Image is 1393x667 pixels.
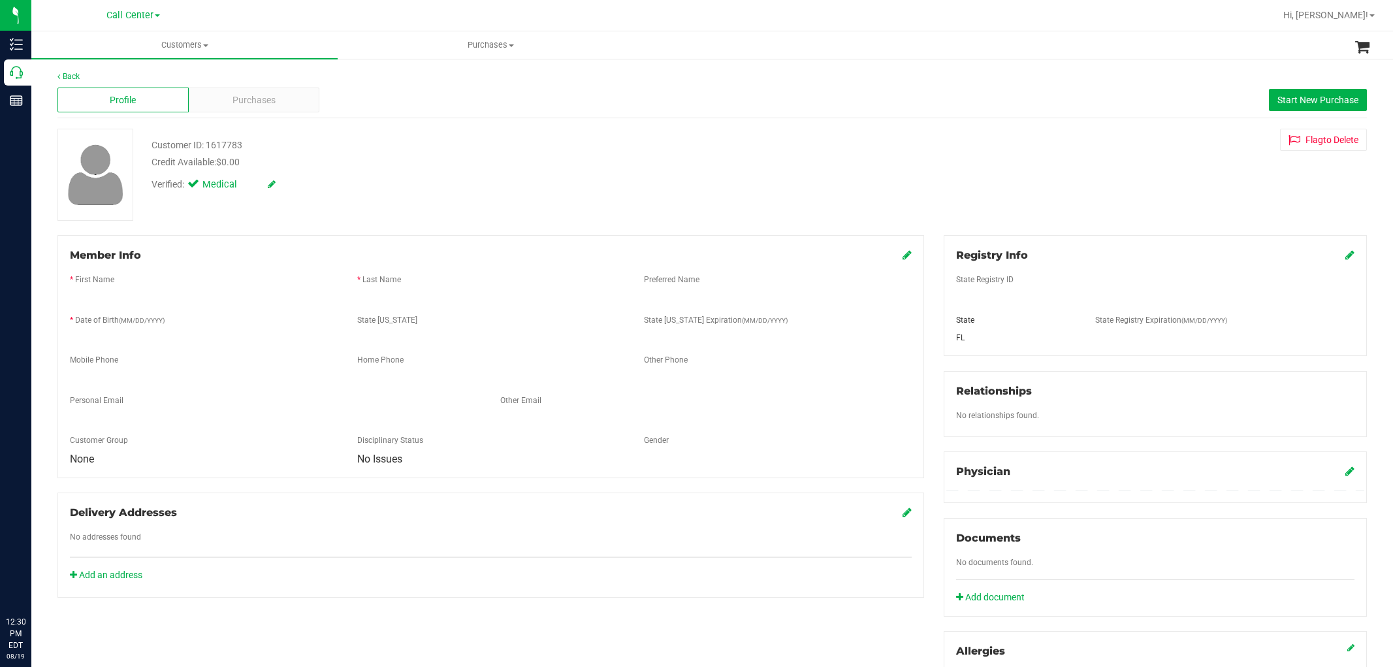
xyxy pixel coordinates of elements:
[956,249,1028,261] span: Registry Info
[216,157,240,167] span: $0.00
[61,141,130,208] img: user-icon.png
[70,354,118,366] label: Mobile Phone
[1095,314,1227,326] label: State Registry Expiration
[31,31,338,59] a: Customers
[10,94,23,107] inline-svg: Reports
[70,570,142,580] a: Add an address
[357,434,423,446] label: Disciplinary Status
[232,93,276,107] span: Purchases
[644,314,788,326] label: State [US_STATE] Expiration
[946,314,1085,326] div: State
[946,332,1085,344] div: FL
[57,72,80,81] a: Back
[70,249,141,261] span: Member Info
[10,38,23,51] inline-svg: Inventory
[956,591,1031,604] a: Add document
[106,10,153,21] span: Call Center
[110,93,136,107] span: Profile
[39,561,54,576] iframe: Resource center unread badge
[644,274,699,285] label: Preferred Name
[6,651,25,661] p: 08/19
[10,66,23,79] inline-svg: Call Center
[742,317,788,324] span: (MM/DD/YYYY)
[956,532,1021,544] span: Documents
[1283,10,1368,20] span: Hi, [PERSON_NAME]!
[1277,95,1358,105] span: Start New Purchase
[338,31,644,59] a: Purchases
[644,434,669,446] label: Gender
[1280,129,1367,151] button: Flagto Delete
[70,531,141,543] label: No addresses found
[956,410,1039,421] label: No relationships found.
[956,558,1033,567] span: No documents found.
[152,155,797,169] div: Credit Available:
[70,453,94,465] span: None
[13,562,52,602] iframe: Resource center
[70,395,123,406] label: Personal Email
[119,317,165,324] span: (MM/DD/YYYY)
[956,465,1010,478] span: Physician
[956,385,1032,397] span: Relationships
[338,39,643,51] span: Purchases
[202,178,255,192] span: Medical
[152,178,276,192] div: Verified:
[357,354,404,366] label: Home Phone
[152,138,242,152] div: Customer ID: 1617783
[357,453,402,465] span: No Issues
[1181,317,1227,324] span: (MM/DD/YYYY)
[75,274,114,285] label: First Name
[75,314,165,326] label: Date of Birth
[956,274,1014,285] label: State Registry ID
[31,39,338,51] span: Customers
[1269,89,1367,111] button: Start New Purchase
[956,645,1005,657] span: Allergies
[357,314,417,326] label: State [US_STATE]
[500,395,541,406] label: Other Email
[362,274,401,285] label: Last Name
[644,354,688,366] label: Other Phone
[70,506,177,519] span: Delivery Addresses
[6,616,25,651] p: 12:30 PM EDT
[70,434,128,446] label: Customer Group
